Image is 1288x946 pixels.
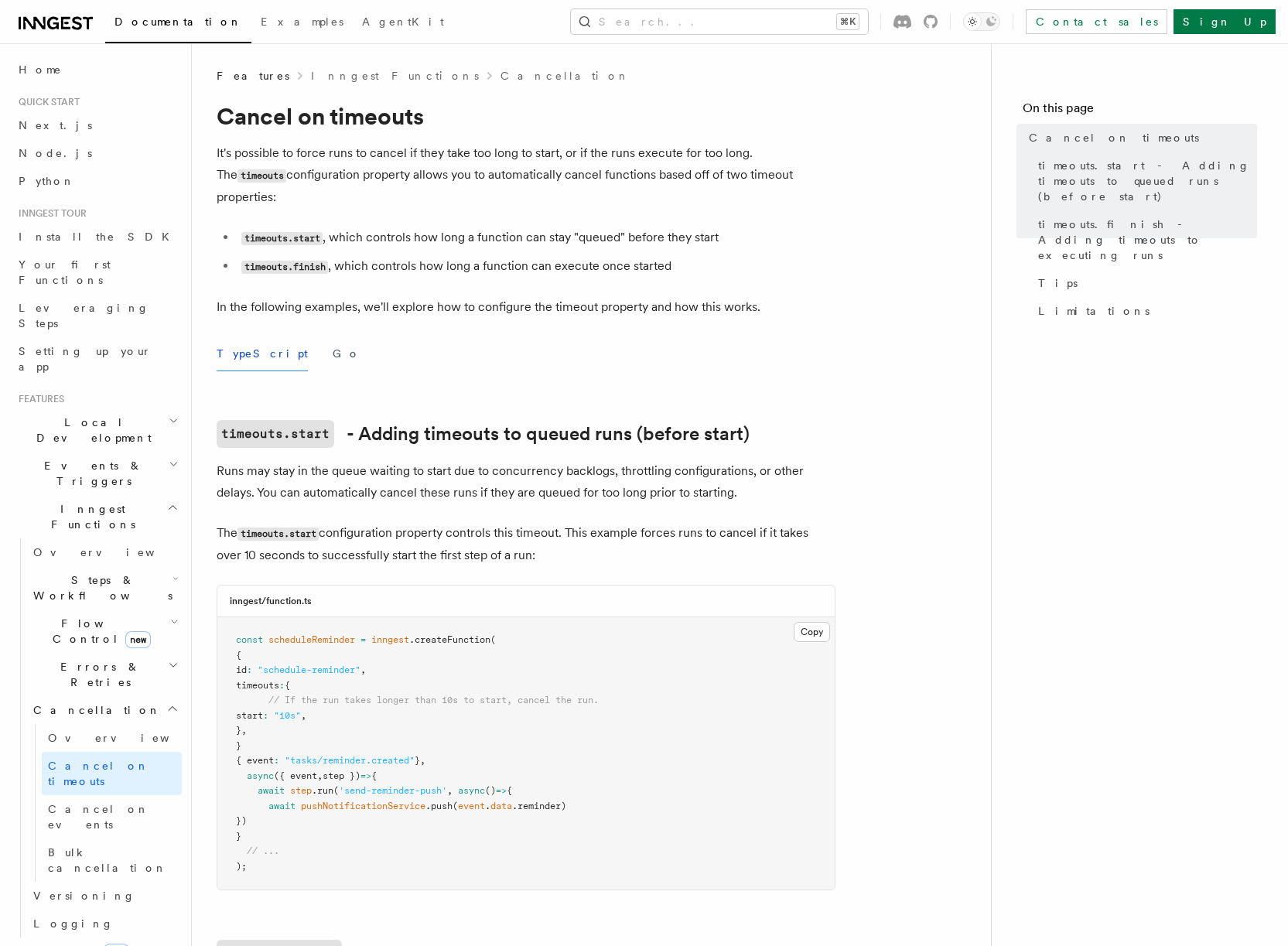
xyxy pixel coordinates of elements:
[27,724,182,882] div: Cancellation
[301,710,306,721] span: ,
[285,755,415,766] span: "tasks/reminder.created"
[19,147,92,159] span: Node.js
[1032,152,1257,210] a: timeouts.start - Adding timeouts to queued runs (before start)
[237,227,835,249] li: , which controls how long a function can stay "queued" before they start
[360,634,366,645] span: =
[247,770,274,781] span: async
[42,795,182,838] a: Cancel on events
[353,5,453,42] a: AgentKit
[268,695,599,705] span: // If the run takes longer than 10s to start, cancel the run.
[19,345,152,373] span: Setting up your app
[48,803,149,831] span: Cancel on events
[217,460,835,504] p: Runs may stay in the queue waiting to start due to concurrency backlogs, throttling configuration...
[1038,158,1257,204] span: timeouts.start - Adding timeouts to queued runs (before start)
[258,664,360,675] span: "schedule-reminder"
[12,408,182,452] button: Local Development
[251,5,353,42] a: Examples
[19,258,111,286] span: Your first Functions
[19,119,92,131] span: Next.js
[362,15,444,28] span: AgentKit
[27,910,182,937] a: Logging
[217,296,835,318] p: In the following examples, we'll explore how to configure the timeout property and how this works.
[217,336,308,371] button: TypeScript
[217,420,334,448] code: timeouts.start
[12,56,182,84] a: Home
[247,664,252,675] span: :
[237,528,319,541] code: timeouts.start
[279,680,285,691] span: :
[1023,124,1257,152] a: Cancel on timeouts
[27,702,161,718] span: Cancellation
[27,659,168,690] span: Errors & Retries
[19,231,179,243] span: Install the SDK
[1023,99,1257,124] h4: On this page
[268,801,296,811] span: await
[12,393,64,405] span: Features
[420,755,425,766] span: ,
[237,169,286,183] code: timeouts
[963,12,1000,31] button: Toggle dark mode
[12,538,182,937] div: Inngest Functions
[236,680,279,691] span: timeouts
[27,653,182,696] button: Errors & Retries
[274,710,301,721] span: "10s"
[371,634,409,645] span: inngest
[48,732,207,744] span: Overview
[285,680,290,691] span: {
[27,696,182,724] button: Cancellation
[317,770,323,781] span: ,
[490,634,496,645] span: (
[125,631,151,648] span: new
[501,68,630,84] a: Cancellation
[247,845,279,856] span: // ...
[333,785,339,796] span: (
[237,255,835,278] li: , which controls how long a function can execute once started
[425,801,453,811] span: .push
[12,294,182,337] a: Leveraging Steps
[230,595,312,607] h3: inngest/function.ts
[27,566,182,610] button: Steps & Workflows
[360,770,371,781] span: =>
[311,68,479,84] a: Inngest Functions
[1174,9,1276,34] a: Sign Up
[490,801,512,811] span: data
[258,785,285,796] span: await
[12,207,87,220] span: Inngest tour
[333,336,360,371] button: Go
[1032,269,1257,297] a: Tips
[12,452,182,495] button: Events & Triggers
[27,610,182,653] button: Flow Controlnew
[268,634,355,645] span: scheduleReminder
[12,223,182,251] a: Install the SDK
[236,755,274,766] span: { event
[1038,217,1257,263] span: timeouts.finish - Adding timeouts to executing runs
[409,634,490,645] span: .createFunction
[339,785,447,796] span: 'send-reminder-push'
[312,785,333,796] span: .run
[496,785,507,796] span: =>
[1032,297,1257,325] a: Limitations
[1038,303,1150,319] span: Limitations
[12,251,182,294] a: Your first Functions
[241,725,247,736] span: ,
[507,785,512,796] span: {
[27,572,173,603] span: Steps & Workflows
[371,770,377,781] span: {
[241,232,323,245] code: timeouts.start
[27,882,182,910] a: Versioning
[458,801,485,811] span: event
[301,801,425,811] span: pushNotificationService
[415,755,420,766] span: }
[19,62,62,77] span: Home
[12,495,182,538] button: Inngest Functions
[236,815,247,826] span: })
[12,501,167,532] span: Inngest Functions
[236,634,263,645] span: const
[33,890,135,902] span: Versioning
[447,785,453,796] span: ,
[12,111,182,139] a: Next.js
[217,142,835,208] p: It's possible to force runs to cancel if they take too long to start, or if the runs execute for ...
[274,755,279,766] span: :
[19,175,75,187] span: Python
[1026,9,1167,34] a: Contact sales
